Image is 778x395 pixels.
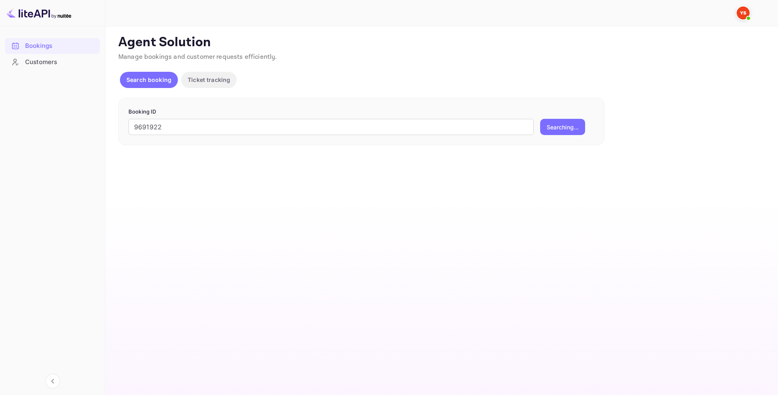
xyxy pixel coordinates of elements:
[5,54,100,69] a: Customers
[737,6,750,19] img: Yandex Support
[5,54,100,70] div: Customers
[25,41,96,51] div: Bookings
[5,38,100,54] div: Bookings
[45,374,60,389] button: Collapse navigation
[118,34,763,51] p: Agent Solution
[188,75,230,84] p: Ticket tracking
[128,119,534,135] input: Enter Booking ID (e.g., 63782194)
[5,38,100,53] a: Bookings
[6,6,71,19] img: LiteAPI logo
[118,53,277,61] span: Manage bookings and customer requests efficiently.
[128,108,594,116] p: Booking ID
[25,58,96,67] div: Customers
[540,119,585,135] button: Searching...
[126,75,171,84] p: Search booking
